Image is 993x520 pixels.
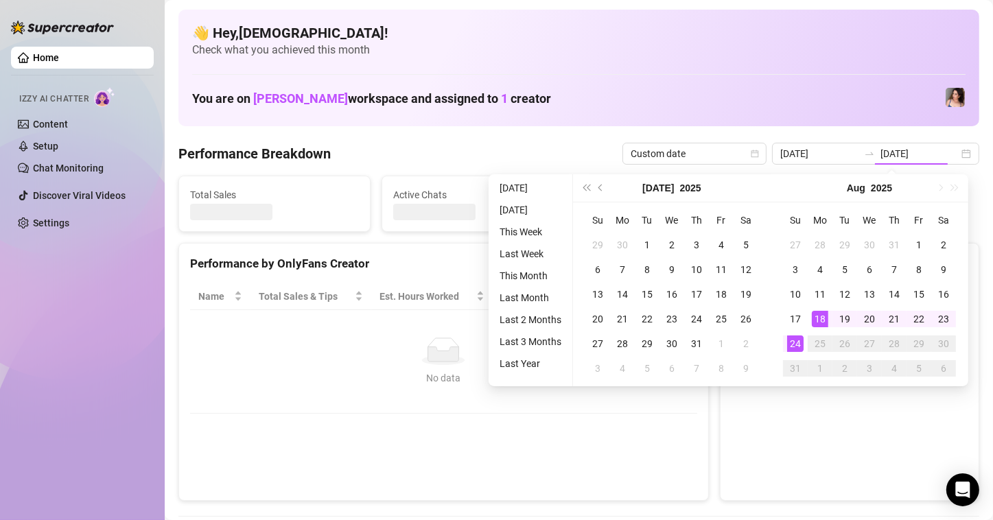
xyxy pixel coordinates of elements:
[259,289,352,304] span: Total Sales & Tips
[864,148,875,159] span: swap-right
[946,473,979,506] div: Open Intercom Messenger
[190,283,250,310] th: Name
[592,289,677,304] span: Chat Conversion
[631,143,758,164] span: Custom date
[33,141,58,152] a: Setup
[33,217,69,228] a: Settings
[584,283,697,310] th: Chat Conversion
[11,21,114,34] img: logo-BBDzfeDw.svg
[596,187,765,202] span: Messages Sent
[880,146,959,161] input: End date
[33,119,68,130] a: Content
[501,91,508,106] span: 1
[379,289,474,304] div: Est. Hours Worked
[732,255,968,273] div: Sales by OnlyFans Creator
[192,91,551,106] h1: You are on workspace and assigned to creator
[250,283,371,310] th: Total Sales & Tips
[190,255,697,273] div: Performance by OnlyFans Creator
[190,187,359,202] span: Total Sales
[393,187,562,202] span: Active Chats
[192,23,966,43] h4: 👋 Hey, [DEMOGRAPHIC_DATA] !
[493,283,585,310] th: Sales / Hour
[198,289,231,304] span: Name
[33,190,126,201] a: Discover Viral Videos
[33,52,59,63] a: Home
[501,289,565,304] span: Sales / Hour
[192,43,966,58] span: Check what you achieved this month
[253,91,348,106] span: [PERSON_NAME]
[751,150,759,158] span: calendar
[204,370,684,386] div: No data
[946,88,965,107] img: Lauren
[19,93,89,106] span: Izzy AI Chatter
[94,87,115,107] img: AI Chatter
[178,144,331,163] h4: Performance Breakdown
[864,148,875,159] span: to
[780,146,858,161] input: Start date
[33,163,104,174] a: Chat Monitoring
